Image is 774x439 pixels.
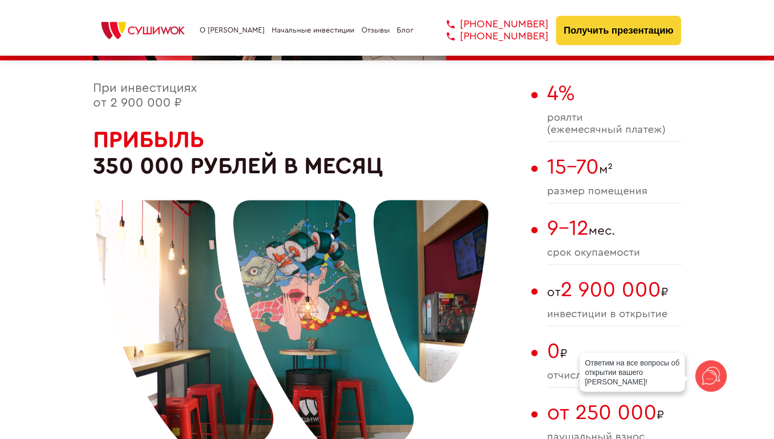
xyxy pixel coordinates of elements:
[547,370,682,382] span: отчисления на рекламу
[93,127,526,180] h2: 350 000 рублей в месяц
[431,30,549,43] a: [PHONE_NUMBER]
[547,339,682,363] span: ₽
[547,83,575,104] span: 4%
[547,401,682,425] span: ₽
[547,402,657,423] span: от 250 000
[93,82,197,109] span: При инвестициях от 2 900 000 ₽
[547,155,682,179] span: м²
[93,128,204,151] span: Прибыль
[547,156,599,177] span: 15-70
[547,112,682,136] span: роялти (ежемесячный платеж)
[580,353,685,392] div: Ответим на все вопросы об открытии вашего [PERSON_NAME]!
[200,26,265,35] a: О [PERSON_NAME]
[547,185,682,197] span: размер помещения
[547,341,560,362] span: 0
[93,19,193,42] img: СУШИWOK
[547,216,682,241] span: мес.
[547,278,682,302] span: от ₽
[547,218,589,239] span: 9-12
[362,26,390,35] a: Отзывы
[272,26,354,35] a: Начальные инвестиции
[547,247,682,259] span: cрок окупаемости
[547,308,682,320] span: инвестиции в открытие
[397,26,414,35] a: Блог
[561,279,661,300] span: 2 900 000
[431,18,549,30] a: [PHONE_NUMBER]
[556,16,682,45] button: Получить презентацию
